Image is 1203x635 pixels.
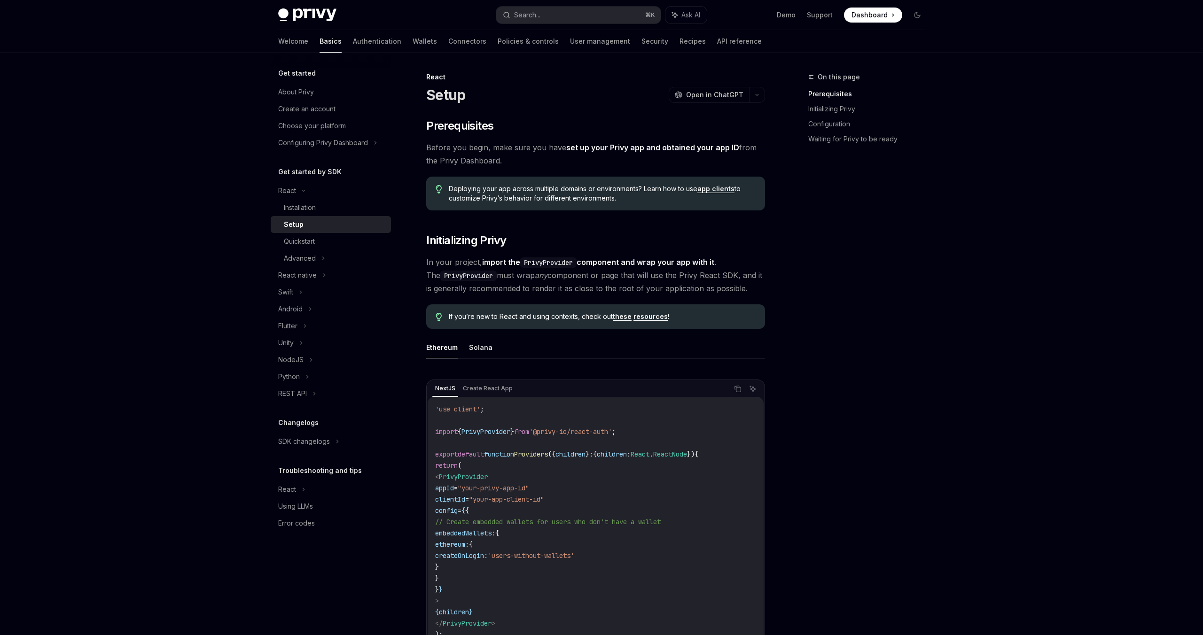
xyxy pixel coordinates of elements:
span: // Create embedded wallets for users who don't have a wallet [435,518,661,526]
a: resources [633,312,668,321]
button: Search...⌘K [496,7,661,23]
span: > [492,619,495,627]
h5: Get started by SDK [278,166,342,178]
div: Swift [278,287,293,298]
img: dark logo [278,8,336,22]
span: { [695,450,698,458]
div: React native [278,270,317,281]
div: Choose your platform [278,120,346,132]
a: Security [641,30,668,53]
span: On this page [818,71,860,83]
span: } [439,585,443,594]
button: Solana [469,336,492,358]
span: PrivyProvider [439,472,488,481]
div: Quickstart [284,236,315,247]
span: ethereum: [435,540,469,549]
a: Basics [320,30,342,53]
span: ; [612,427,616,436]
span: ; [480,405,484,413]
span: } [435,585,439,594]
span: import [435,427,458,436]
span: : [627,450,631,458]
span: ⌘ K [645,11,655,19]
button: Ethereum [426,336,458,358]
a: User management [570,30,630,53]
a: Demo [777,10,796,20]
span: PrivyProvider [461,427,510,436]
span: </ [435,619,443,627]
span: '@privy-io/react-auth' [529,427,612,436]
span: PrivyProvider [443,619,492,627]
a: app clients [697,185,734,193]
span: { [465,506,469,515]
strong: import the component and wrap your app with it [482,257,714,267]
div: SDK changelogs [278,436,330,447]
a: Setup [271,216,391,233]
span: children [439,608,469,616]
button: Toggle dark mode [910,8,925,23]
div: Create an account [278,103,336,115]
svg: Tip [436,185,442,194]
a: Choose your platform [271,117,391,134]
a: Recipes [680,30,706,53]
div: Using LLMs [278,501,313,512]
span: } [435,563,439,571]
div: About Privy [278,86,314,98]
span: Deploying your app across multiple domains or environments? Learn how to use to customize Privy’s... [449,184,756,203]
div: Unity [278,337,294,348]
span: = [465,495,469,503]
span: from [514,427,529,436]
div: Advanced [284,253,316,264]
div: NextJS [432,383,458,394]
a: Dashboard [844,8,902,23]
div: REST API [278,388,307,399]
a: set up your Privy app and obtained your app ID [566,143,739,153]
h5: Changelogs [278,417,319,428]
span: ( [458,461,461,470]
span: config [435,506,458,515]
div: Python [278,371,300,382]
div: React [278,484,296,495]
span: { [469,540,473,549]
a: Create an account [271,101,391,117]
span: ({ [548,450,555,458]
div: NodeJS [278,354,304,365]
div: Setup [284,219,304,230]
button: Ask AI [747,383,759,395]
span: Providers [514,450,548,458]
div: Android [278,303,303,315]
span: appId [435,484,454,492]
span: clientId [435,495,465,503]
h5: Troubleshooting and tips [278,465,362,476]
span: Open in ChatGPT [686,90,743,100]
span: = [454,484,458,492]
code: PrivyProvider [440,271,497,281]
span: . [649,450,653,458]
a: Error codes [271,515,391,532]
span: Prerequisites [426,118,493,133]
span: }) [687,450,695,458]
div: Flutter [278,320,297,332]
span: Initializing Privy [426,233,506,248]
a: Waiting for Privy to be ready [808,132,932,147]
span: function [484,450,514,458]
h1: Setup [426,86,465,103]
h5: Get started [278,68,316,79]
span: } [586,450,589,458]
span: "your-privy-app-id" [458,484,529,492]
span: { [593,450,597,458]
a: Installation [271,199,391,216]
span: < [435,472,439,481]
span: Before you begin, make sure you have from the Privy Dashboard. [426,141,765,167]
span: embeddedWallets: [435,529,495,537]
div: Configuring Privy Dashboard [278,137,368,148]
span: > [435,596,439,605]
span: 'users-without-wallets' [488,551,574,560]
a: API reference [717,30,762,53]
span: { [461,506,465,515]
div: Create React App [460,383,516,394]
div: Search... [514,9,540,21]
span: } [435,574,439,582]
svg: Tip [436,313,442,321]
span: : [589,450,593,458]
